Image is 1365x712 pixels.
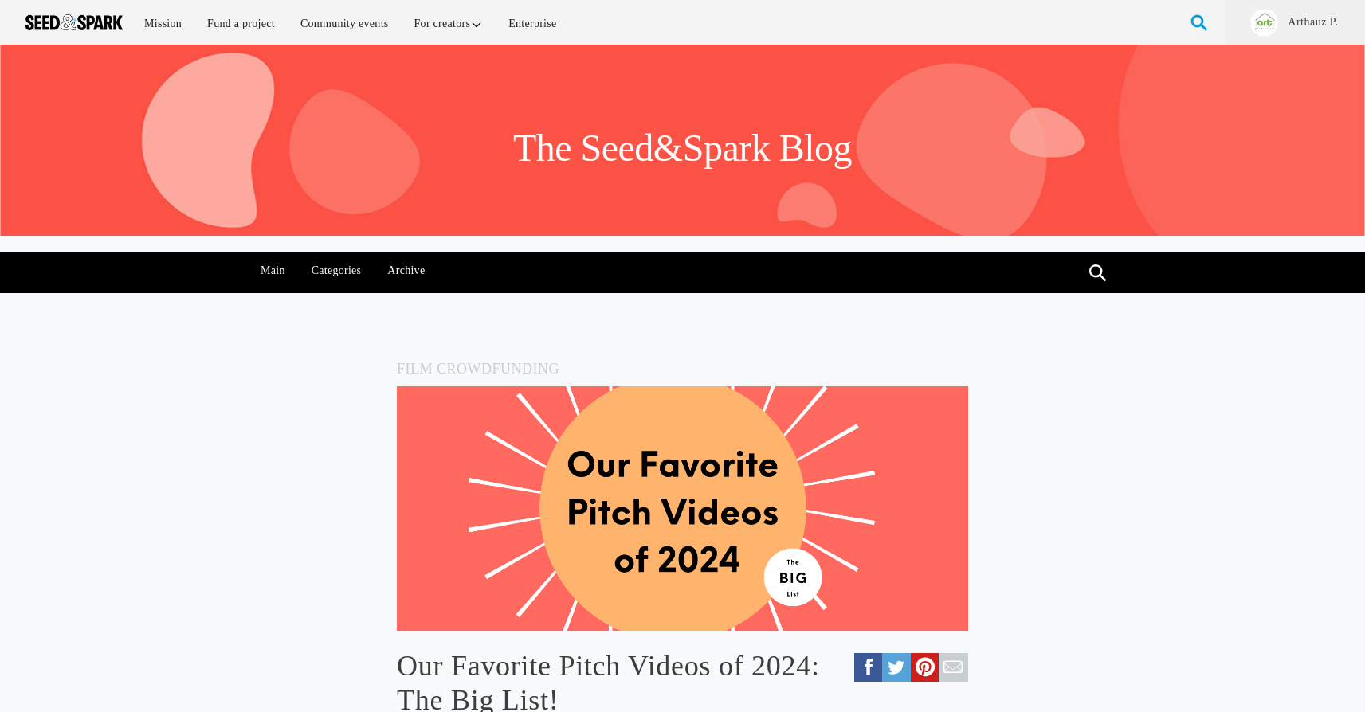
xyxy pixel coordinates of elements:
[303,252,370,290] a: Categories
[379,252,433,290] a: Archive
[253,252,294,290] a: Main
[513,124,852,172] h1: The Seed&Spark Blog
[403,6,495,41] a: For creators
[397,357,968,381] h5: Film Crowdfunding
[133,6,193,41] a: Mission
[497,6,567,41] a: Enterprise
[25,14,123,30] img: Seed amp; Spark
[397,386,968,631] img: favorite%20blogs%20of%202024.png
[1250,9,1278,37] img: Square%20Logo.jpg
[1287,14,1340,30] a: Arthauz P.
[196,6,286,41] a: Fund a project
[289,6,400,41] a: Community events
